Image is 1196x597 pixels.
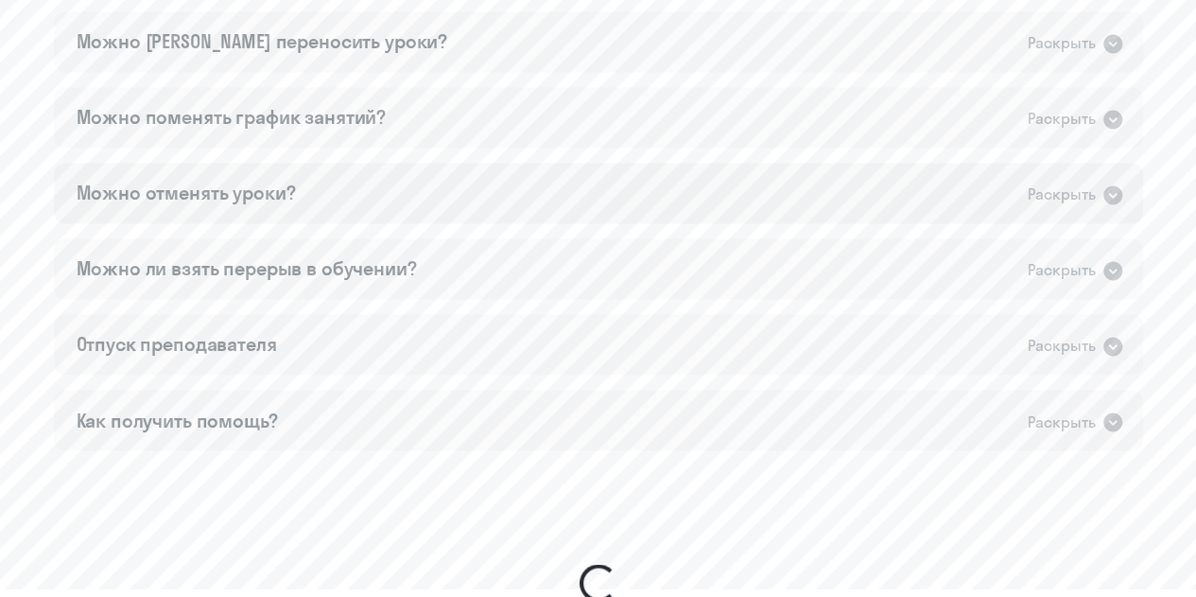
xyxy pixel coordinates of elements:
[77,28,447,55] div: Можно [PERSON_NAME] переносить уроки?
[77,104,387,131] div: Можно поменять график занятий?
[1028,31,1096,55] div: Раскрыть
[77,180,296,206] div: Можно отменять уроки?
[77,255,417,282] div: Можно ли взять перерыв в обучении?
[1028,334,1096,358] div: Раскрыть
[1028,183,1096,206] div: Раскрыть
[77,331,277,358] div: Отпуск преподавателя
[1028,258,1096,282] div: Раскрыть
[77,407,278,433] div: Как получить помощь?
[1028,410,1096,433] div: Раскрыть
[1028,107,1096,131] div: Раскрыть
